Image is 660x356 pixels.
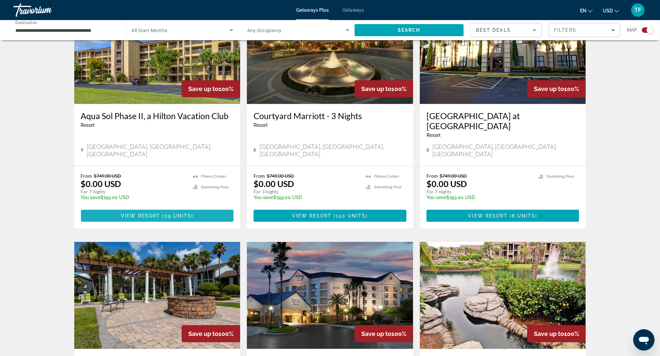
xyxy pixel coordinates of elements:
span: $749.00 USD [94,173,121,179]
a: [GEOGRAPHIC_DATA] at [GEOGRAPHIC_DATA] [427,111,579,131]
span: $749.00 USD [267,173,294,179]
span: en [580,8,586,13]
a: Aqua Sol Phase II, a Hilton Vacation Club [81,111,234,121]
p: $0.00 USD [254,179,294,189]
button: Change currency [603,6,619,15]
a: Courtyard Marriott - 3 Nights [254,111,406,121]
span: You save [427,195,446,200]
div: 100% [527,325,586,342]
span: Fitness Center [374,174,399,179]
span: [GEOGRAPHIC_DATA], [GEOGRAPHIC_DATA], [GEOGRAPHIC_DATA] [433,143,579,158]
input: Select destination [15,26,117,34]
p: For 7 nights [81,189,187,195]
button: User Menu [629,3,647,17]
span: $749.00 USD [440,173,467,179]
span: Save up to [188,85,218,92]
span: From [427,173,438,179]
span: Filters [554,27,577,33]
span: ( ) [332,213,368,218]
span: Search [398,27,420,33]
span: All Start Months [132,28,168,33]
a: Travorium [13,1,80,19]
div: 100% [527,80,586,97]
p: $749.00 USD [81,195,187,200]
button: Search [355,24,464,36]
a: Getaways [342,7,364,13]
p: $749.00 USD [254,195,359,200]
span: Save up to [534,85,564,92]
button: Filters [549,23,620,37]
p: $749.00 USD [427,195,532,200]
span: Swimming Pool [201,185,228,189]
mat-select: Sort by [476,26,536,34]
span: Resort [254,122,268,128]
span: Save up to [361,330,391,337]
p: For 3 nights [254,189,359,195]
span: Any Occupancy [247,28,282,33]
span: Swimming Pool [374,185,401,189]
button: View Resort(39 units) [81,210,234,222]
img: Fairfield Inn & Suites Orlando Lake Buena Vista in the Marriott Village - 3 Nights [247,242,413,349]
p: For 7 nights [427,189,532,195]
span: Swimming Pool [547,174,574,179]
span: From [81,173,92,179]
span: Resort [81,122,95,128]
span: 39 units [165,213,192,218]
span: [GEOGRAPHIC_DATA], [GEOGRAPHIC_DATA], [GEOGRAPHIC_DATA] [260,143,406,158]
span: Resort [427,132,441,138]
span: Save up to [188,330,218,337]
span: 150 units [336,213,366,218]
span: Map [627,25,637,35]
p: $0.00 USD [81,179,121,189]
span: ( ) [160,213,193,218]
span: View Resort [468,213,508,218]
span: View Resort [121,213,160,218]
span: You save [81,195,101,200]
span: USD [603,8,613,13]
div: 100% [182,325,240,342]
span: [GEOGRAPHIC_DATA], [GEOGRAPHIC_DATA], [GEOGRAPHIC_DATA] [87,143,233,158]
img: Legacy Vacation Club Orlando - Oaks [74,242,241,349]
span: Destination [15,20,37,25]
span: TF [635,7,642,13]
div: 100% [182,80,240,97]
span: Save up to [534,330,564,337]
span: Fitness Center [201,174,226,179]
div: 100% [355,80,413,97]
div: 100% [355,325,413,342]
span: 8 units [512,213,536,218]
p: $0.00 USD [427,179,467,189]
span: View Resort [292,213,332,218]
img: Polynesian Isles Phase 4, a Hilton Vacation Club [420,242,586,349]
button: View Resort(150 units) [254,210,406,222]
span: From [254,173,265,179]
span: ( ) [508,213,538,218]
button: View Resort(8 units) [427,210,579,222]
span: Save up to [361,85,391,92]
span: Best Deals [476,27,511,33]
iframe: Button to launch messaging window [633,329,655,351]
span: You save [254,195,273,200]
button: Change language [580,6,593,15]
a: Getaways Plus [296,7,329,13]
